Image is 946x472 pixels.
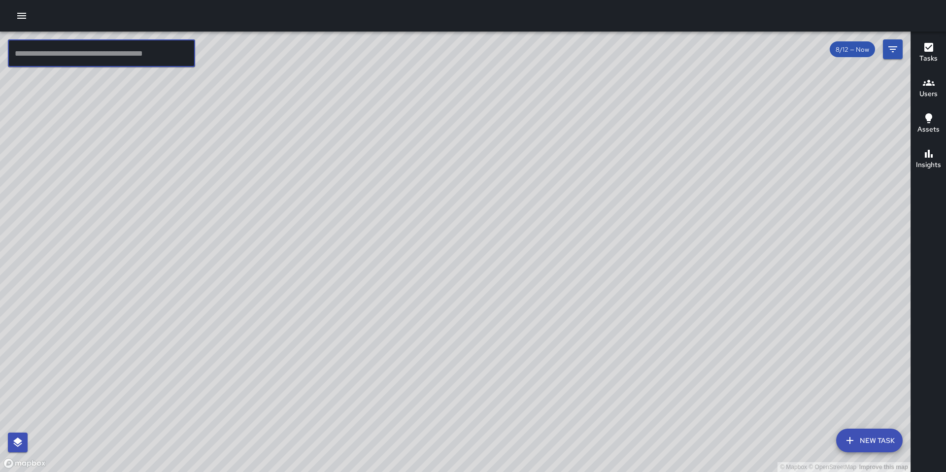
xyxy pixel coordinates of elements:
h6: Insights [916,160,941,170]
button: New Task [836,429,903,452]
button: Users [911,71,946,106]
h6: Assets [917,124,940,135]
button: Assets [911,106,946,142]
h6: Users [919,89,938,100]
button: Filters [883,39,903,59]
span: 8/12 — Now [830,45,875,54]
button: Insights [911,142,946,177]
h6: Tasks [919,53,938,64]
button: Tasks [911,35,946,71]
